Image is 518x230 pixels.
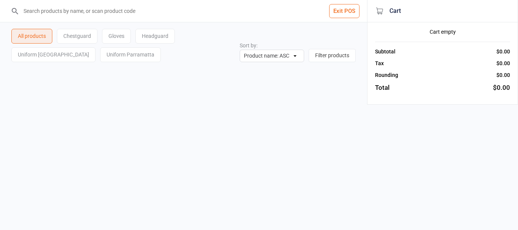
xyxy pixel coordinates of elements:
[309,49,356,62] button: Filter products
[375,48,396,56] div: Subtotal
[496,71,510,79] div: $0.00
[496,59,510,67] div: $0.00
[496,48,510,56] div: $0.00
[135,29,175,44] div: Headguard
[100,47,161,62] div: Uniform Parramatta
[240,42,257,49] label: Sort by:
[102,29,131,44] div: Gloves
[375,59,384,67] div: Tax
[375,71,398,79] div: Rounding
[375,28,510,36] div: Cart empty
[11,47,96,62] div: Uniform [GEOGRAPHIC_DATA]
[493,83,510,93] div: $0.00
[329,4,359,18] button: Exit POS
[11,29,52,44] div: All products
[375,83,389,93] div: Total
[57,29,97,44] div: Chestguard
